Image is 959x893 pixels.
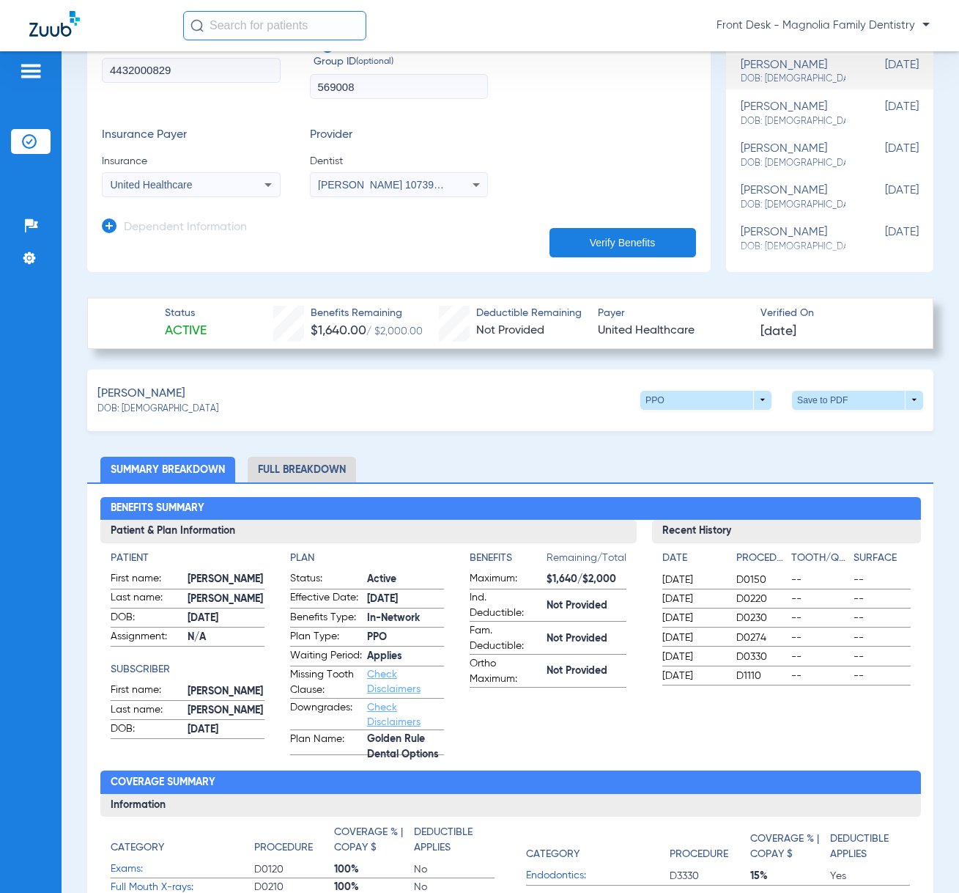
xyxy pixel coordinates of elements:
[310,128,489,143] h3: Provider
[290,571,362,589] span: Status:
[356,54,393,70] small: (optional)
[19,62,42,80] img: hamburger-icon
[367,649,444,664] span: Applies
[741,59,846,86] div: [PERSON_NAME]
[367,669,421,694] a: Check Disclaimers
[290,610,362,628] span: Benefits Type:
[334,825,414,861] app-breakdown-title: Coverage % | Copay $
[854,551,911,571] app-breakdown-title: Surface
[750,831,823,862] h4: Coverage % | Copay $
[248,457,356,482] li: Full Breakdown
[652,520,920,543] h3: Recent History
[526,868,670,883] span: Endodontics:
[111,629,182,647] span: Assignment:
[791,669,848,683] span: --
[111,610,182,628] span: DOB:
[741,157,846,170] span: DOB: [DEMOGRAPHIC_DATA]
[845,226,919,253] span: [DATE]
[111,662,264,677] h4: Subscriber
[414,825,486,856] h4: Deductible Applies
[188,592,264,607] span: [PERSON_NAME]
[254,840,313,856] h4: Procedure
[188,611,264,626] span: [DATE]
[741,142,846,169] div: [PERSON_NAME]
[366,326,423,337] span: / $2,000.00
[736,551,786,566] h4: Procedure
[310,154,489,169] span: Dentist
[254,825,334,861] app-breakdown-title: Procedure
[254,862,334,877] span: D0120
[102,58,281,83] input: Member ID
[290,551,444,566] h4: Plan
[97,385,185,403] span: [PERSON_NAME]
[736,669,786,683] span: D1110
[854,650,911,664] span: --
[717,18,930,33] span: Front Desk - Magnolia Family Dentistry
[188,703,264,719] span: [PERSON_NAME]
[598,322,747,340] span: United Healthcare
[470,551,547,566] h4: Benefits
[741,115,846,128] span: DOB: [DEMOGRAPHIC_DATA]
[662,551,724,571] app-breakdown-title: Date
[736,650,786,664] span: D0330
[547,572,626,587] span: $1,640/$2,000
[102,40,281,100] label: Member ID
[750,825,830,867] app-breakdown-title: Coverage % | Copay $
[830,825,910,867] app-breakdown-title: Deductible Applies
[547,631,626,647] span: Not Provided
[188,630,264,645] span: N/A
[188,684,264,699] span: [PERSON_NAME]
[736,631,786,645] span: D0274
[111,825,254,861] app-breakdown-title: Category
[736,611,786,625] span: D0230
[111,861,254,877] span: Exams:
[845,142,919,169] span: [DATE]
[662,631,724,645] span: [DATE]
[470,571,541,589] span: Maximum:
[334,825,407,856] h4: Coverage % | Copay $
[760,306,910,321] span: Verified On
[736,551,786,571] app-breakdown-title: Procedure
[830,831,903,862] h4: Deductible Applies
[670,847,728,862] h4: Procedure
[662,551,724,566] h4: Date
[791,551,848,566] h4: Tooth/Quad
[791,551,848,571] app-breakdown-title: Tooth/Quad
[111,179,193,191] span: United Healthcare
[334,862,414,877] span: 100%
[124,221,247,235] h3: Dependent Information
[854,611,911,625] span: --
[470,551,547,571] app-breakdown-title: Benefits
[854,573,911,587] span: --
[670,869,749,883] span: D3330
[470,623,541,654] span: Fam. Deductible:
[791,650,848,664] span: --
[111,571,182,589] span: First name:
[476,325,544,337] span: Not Provided
[111,551,264,566] h4: Patient
[367,572,444,587] span: Active
[183,11,366,40] input: Search for patients
[97,403,218,416] span: DOB: [DEMOGRAPHIC_DATA]
[741,226,846,253] div: [PERSON_NAME]
[741,100,846,128] div: [PERSON_NAME]
[662,592,724,606] span: [DATE]
[750,869,830,883] span: 15%
[165,306,207,321] span: Status
[640,391,771,410] button: PPO
[741,199,846,212] span: DOB: [DEMOGRAPHIC_DATA]
[367,739,444,754] span: Golden Rule Dental Options
[290,732,362,755] span: Plan Name:
[100,497,921,521] h2: Benefits Summary
[190,19,204,32] img: Search Icon
[367,592,444,607] span: [DATE]
[845,184,919,211] span: [DATE]
[791,592,848,606] span: --
[741,73,846,86] span: DOB: [DEMOGRAPHIC_DATA]
[886,823,959,893] iframe: Chat Widget
[736,592,786,606] span: D0220
[791,573,848,587] span: --
[476,306,582,321] span: Deductible Remaining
